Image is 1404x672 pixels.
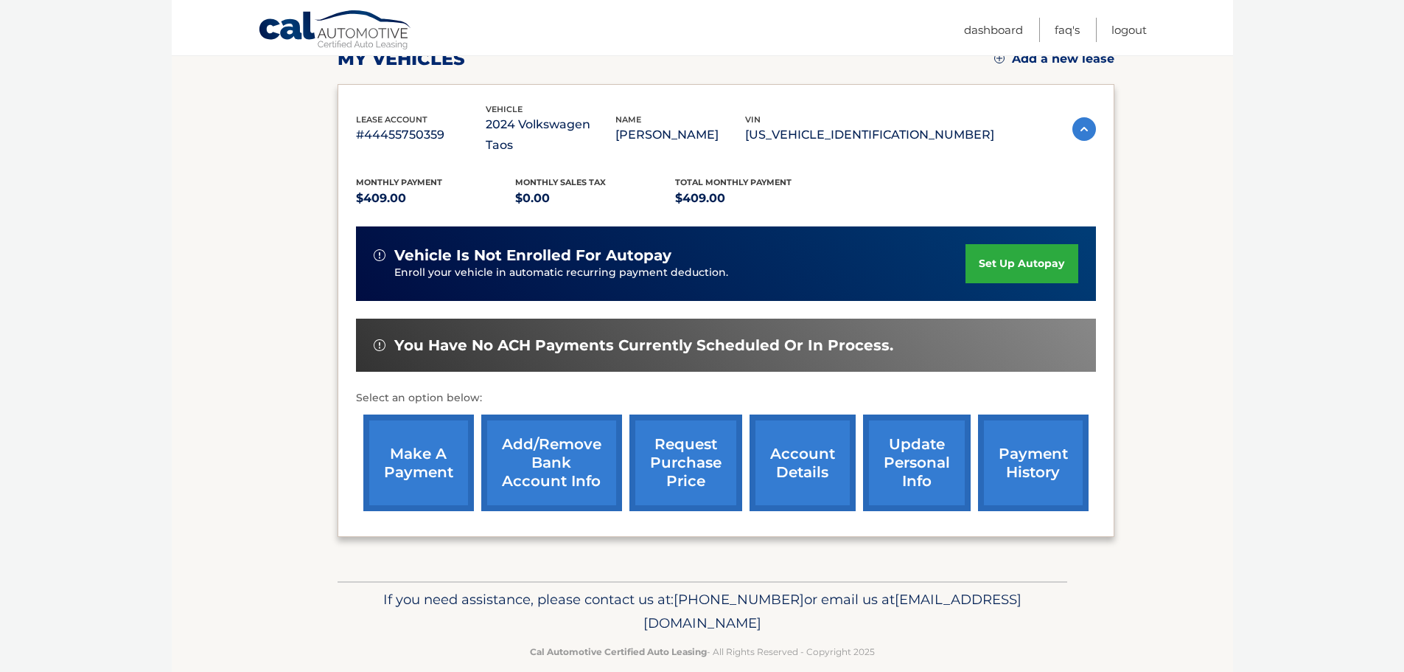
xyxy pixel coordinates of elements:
[745,125,994,145] p: [US_VEHICLE_IDENTIFICATION_NUMBER]
[530,646,707,657] strong: Cal Automotive Certified Auto Leasing
[675,177,792,187] span: Total Monthly Payment
[1072,117,1096,141] img: accordion-active.svg
[258,10,413,52] a: Cal Automotive
[994,53,1005,63] img: add.svg
[1055,18,1080,42] a: FAQ's
[964,18,1023,42] a: Dashboard
[356,114,427,125] span: lease account
[356,125,486,145] p: #44455750359
[745,114,761,125] span: vin
[347,644,1058,659] p: - All Rights Reserved - Copyright 2025
[486,104,523,114] span: vehicle
[394,265,966,281] p: Enroll your vehicle in automatic recurring payment deduction.
[863,415,971,511] a: update personal info
[674,591,804,608] span: [PHONE_NUMBER]
[356,177,442,187] span: Monthly Payment
[515,188,675,209] p: $0.00
[994,52,1114,66] a: Add a new lease
[1111,18,1147,42] a: Logout
[978,415,1089,511] a: payment history
[374,249,385,261] img: alert-white.svg
[347,588,1058,635] p: If you need assistance, please contact us at: or email us at
[394,246,671,265] span: vehicle is not enrolled for autopay
[486,114,615,156] p: 2024 Volkswagen Taos
[515,177,606,187] span: Monthly sales Tax
[615,114,641,125] span: name
[965,244,1078,283] a: set up autopay
[629,415,742,511] a: request purchase price
[643,591,1021,631] span: [EMAIL_ADDRESS][DOMAIN_NAME]
[374,339,385,351] img: alert-white.svg
[338,48,465,70] h2: my vehicles
[615,125,745,145] p: [PERSON_NAME]
[356,188,516,209] p: $409.00
[481,415,622,511] a: Add/Remove bank account info
[675,188,835,209] p: $409.00
[750,415,856,511] a: account details
[363,415,474,511] a: make a payment
[394,336,893,355] span: You have no ACH payments currently scheduled or in process.
[356,389,1096,407] p: Select an option below:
